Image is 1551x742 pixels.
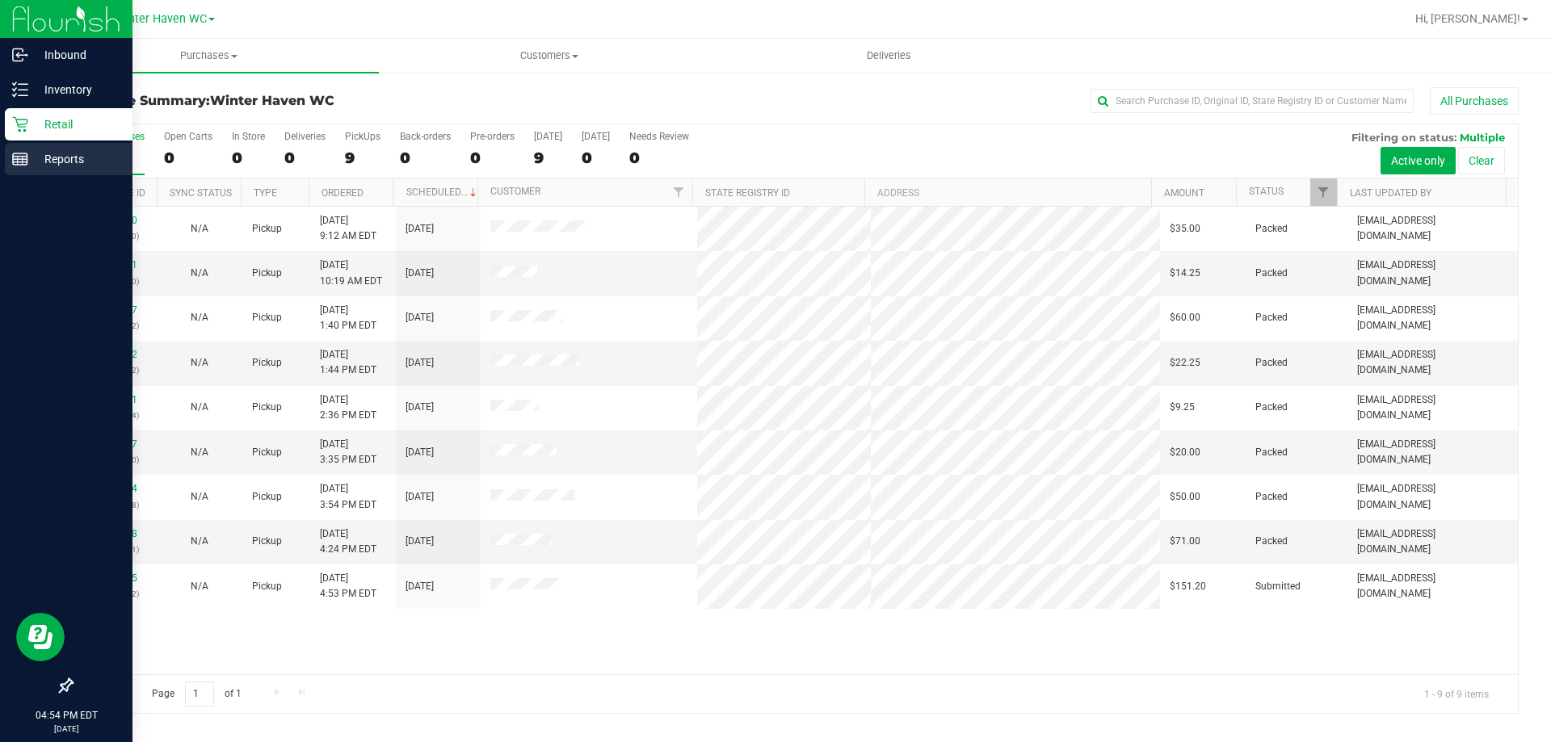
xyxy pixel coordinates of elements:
[490,186,540,197] a: Customer
[470,131,515,142] div: Pre-orders
[666,178,692,206] a: Filter
[1255,221,1288,237] span: Packed
[191,535,208,547] span: Not Applicable
[1357,481,1508,512] span: [EMAIL_ADDRESS][DOMAIN_NAME]
[1170,266,1200,281] span: $14.25
[1351,131,1456,144] span: Filtering on status:
[39,39,379,73] a: Purchases
[71,94,553,108] h3: Purchase Summary:
[138,681,254,706] span: Page of 1
[322,187,364,199] a: Ordered
[406,187,480,198] a: Scheduled
[345,131,380,142] div: PickUps
[320,437,376,467] span: [DATE] 3:35 PM EDT
[28,115,125,134] p: Retail
[12,47,28,63] inline-svg: Inbound
[1458,147,1505,174] button: Clear
[320,347,376,378] span: [DATE] 1:44 PM EDT
[1357,392,1508,423] span: [EMAIL_ADDRESS][DOMAIN_NAME]
[191,581,208,592] span: Not Applicable
[320,303,376,333] span: [DATE] 1:40 PM EDT
[191,266,208,281] button: N/A
[28,45,125,65] p: Inbound
[406,445,434,460] span: [DATE]
[582,149,610,167] div: 0
[191,355,208,371] button: N/A
[1170,310,1200,325] span: $60.00
[1430,87,1519,115] button: All Purchases
[252,266,282,281] span: Pickup
[1091,89,1414,113] input: Search Purchase ID, Original ID, State Registry ID or Customer Name...
[232,149,265,167] div: 0
[170,187,232,199] a: Sync Status
[400,131,451,142] div: Back-orders
[92,483,137,494] a: 12004674
[320,213,376,244] span: [DATE] 9:12 AM EDT
[210,93,334,108] span: Winter Haven WC
[7,723,125,735] p: [DATE]
[1350,187,1431,199] a: Last Updated By
[16,613,65,661] iframe: Resource center
[845,48,933,63] span: Deliveries
[191,445,208,460] button: N/A
[1170,400,1195,415] span: $9.25
[164,131,212,142] div: Open Carts
[380,48,718,63] span: Customers
[12,82,28,98] inline-svg: Inventory
[379,39,719,73] a: Customers
[115,12,207,26] span: Winter Haven WC
[191,579,208,594] button: N/A
[1255,355,1288,371] span: Packed
[629,149,689,167] div: 0
[164,149,212,167] div: 0
[406,355,434,371] span: [DATE]
[1170,534,1200,549] span: $71.00
[1255,534,1288,549] span: Packed
[1357,437,1508,467] span: [EMAIL_ADDRESS][DOMAIN_NAME]
[191,446,208,458] span: Not Applicable
[320,571,376,602] span: [DATE] 4:53 PM EDT
[406,489,434,505] span: [DATE]
[254,187,277,199] a: Type
[320,258,382,288] span: [DATE] 10:19 AM EDT
[1170,355,1200,371] span: $22.25
[92,572,137,584] a: 12005185
[7,708,125,723] p: 04:54 PM EDT
[705,187,790,199] a: State Registry ID
[191,491,208,502] span: Not Applicable
[252,534,282,549] span: Pickup
[1357,258,1508,288] span: [EMAIL_ADDRESS][DOMAIN_NAME]
[252,310,282,325] span: Pickup
[1249,186,1284,197] a: Status
[1255,266,1288,281] span: Packed
[1164,187,1204,199] a: Amount
[406,400,434,415] span: [DATE]
[191,312,208,323] span: Not Applicable
[191,357,208,368] span: Not Applicable
[92,304,137,316] a: 12003597
[320,481,376,512] span: [DATE] 3:54 PM EDT
[534,149,562,167] div: 9
[406,310,434,325] span: [DATE]
[582,131,610,142] div: [DATE]
[92,438,137,450] a: 12004387
[1170,579,1206,594] span: $151.20
[185,681,214,706] input: 1
[864,178,1151,207] th: Address
[406,221,434,237] span: [DATE]
[1255,310,1288,325] span: Packed
[92,215,137,226] a: 12000820
[406,266,434,281] span: [DATE]
[719,39,1059,73] a: Deliveries
[1357,213,1508,244] span: [EMAIL_ADDRESS][DOMAIN_NAME]
[252,355,282,371] span: Pickup
[1255,400,1288,415] span: Packed
[534,131,562,142] div: [DATE]
[12,116,28,132] inline-svg: Retail
[284,131,326,142] div: Deliveries
[1170,445,1200,460] span: $20.00
[12,151,28,167] inline-svg: Reports
[1415,12,1520,25] span: Hi, [PERSON_NAME]!
[252,221,282,237] span: Pickup
[406,579,434,594] span: [DATE]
